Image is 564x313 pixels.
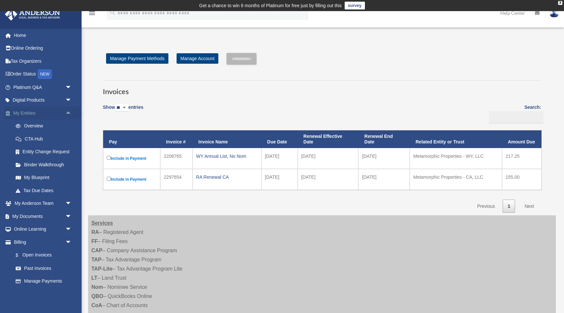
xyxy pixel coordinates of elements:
[5,236,78,249] a: Billingarrow_drop_down
[9,158,82,171] a: Binder Walkthrough
[5,223,82,236] a: Online Learningarrow_drop_down
[107,175,157,183] label: Include in Payment
[489,111,543,124] input: Search:
[196,152,258,161] div: WY Annual List, No Nom
[88,9,96,17] i: menu
[9,275,78,288] a: Manage Payments
[107,155,157,162] label: Include in Payment
[65,107,78,120] span: arrow_drop_up
[91,239,98,244] strong: FF
[5,197,82,210] a: My Anderson Teamarrow_drop_down
[472,200,500,213] a: Previous
[410,130,502,148] th: Related Entity or Trust: activate to sort column ascending
[9,249,75,262] a: $Open Invoices
[410,169,502,190] td: Metamorphic Properties - CA, LLC
[503,200,515,213] a: 1
[5,42,82,55] a: Online Ordering
[9,132,82,145] a: CTA Hub
[177,53,218,64] a: Manage Account
[91,293,103,299] strong: QBO
[88,11,96,17] a: menu
[65,94,78,107] span: arrow_drop_down
[5,68,82,81] a: Order StatusNEW
[65,236,78,249] span: arrow_drop_down
[9,145,82,158] a: Entity Change Request
[106,53,168,64] a: Manage Payment Methods
[65,223,78,236] span: arrow_drop_down
[298,148,359,169] td: [DATE]
[5,55,82,68] a: Tax Organizers
[160,148,193,169] td: 2208765
[298,130,359,148] th: Renewal Effective Date: activate to sort column ascending
[65,197,78,210] span: arrow_drop_down
[358,169,410,190] td: [DATE]
[91,248,102,253] strong: CAP
[103,130,160,148] th: Pay: activate to sort column descending
[91,303,102,308] strong: CoA
[65,81,78,94] span: arrow_drop_down
[91,275,97,281] strong: LT
[358,130,410,148] th: Renewal End Date: activate to sort column ascending
[9,184,82,197] a: Tax Due Dates
[115,104,128,112] select: Showentries
[261,169,298,190] td: [DATE]
[520,200,539,213] a: Next
[91,284,103,290] strong: Nom
[103,103,143,118] label: Show entries
[65,210,78,223] span: arrow_drop_down
[3,8,62,21] img: Anderson Advisors Platinum Portal
[9,262,78,275] a: Past Invoices
[487,103,541,124] label: Search:
[549,8,559,18] img: User Pic
[91,266,113,272] strong: TAP-Lite
[358,148,410,169] td: [DATE]
[107,156,111,160] input: Include in Payment
[345,2,365,9] a: survey
[193,130,261,148] th: Invoice Name: activate to sort column ascending
[91,229,99,235] strong: RA
[199,2,342,9] div: Get a chance to win 6 months of Platinum for free just by filling out this
[91,220,113,226] strong: Services
[5,107,82,120] a: My Entitiesarrow_drop_up
[502,148,541,169] td: 217.25
[103,80,541,97] h3: Invoices
[298,169,359,190] td: [DATE]
[5,210,82,223] a: My Documentsarrow_drop_down
[410,148,502,169] td: Metamorphic Properties - WY, LLC
[261,130,298,148] th: Due Date: activate to sort column ascending
[91,257,102,262] strong: TAP
[107,177,111,181] input: Include in Payment
[261,148,298,169] td: [DATE]
[19,251,23,259] span: $
[9,120,82,133] a: Overview
[5,288,82,301] a: Events Calendar
[502,130,541,148] th: Amount Due: activate to sort column ascending
[9,171,82,184] a: My Blueprint
[160,169,193,190] td: 2297654
[109,9,116,16] i: search
[5,81,82,94] a: Platinum Q&Aarrow_drop_down
[160,130,193,148] th: Invoice #: activate to sort column ascending
[558,1,562,5] div: close
[196,173,258,182] div: RA Renewal CA
[5,94,82,107] a: Digital Productsarrow_drop_down
[38,69,52,79] div: NEW
[502,169,541,190] td: 155.00
[5,29,82,42] a: Home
